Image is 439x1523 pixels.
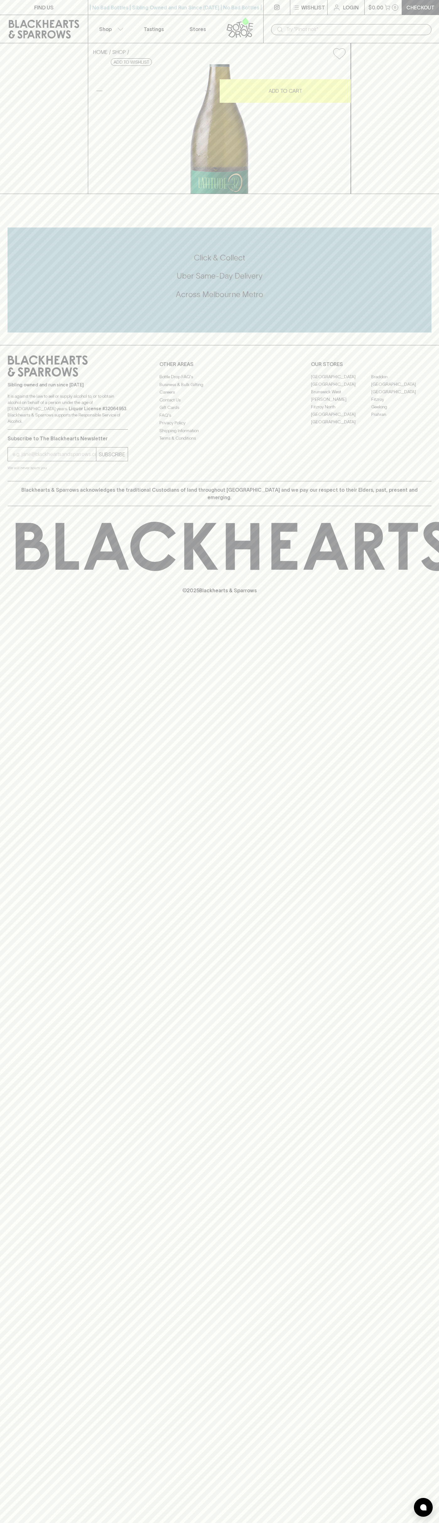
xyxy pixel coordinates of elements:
[88,15,132,43] button: Shop
[99,25,112,33] p: Shop
[112,49,126,55] a: SHOP
[8,271,431,281] h5: Uber Same-Day Delivery
[132,15,176,43] a: Tastings
[331,46,348,62] button: Add to wishlist
[371,395,431,403] a: Fitzroy
[34,4,54,11] p: FIND US
[159,435,280,442] a: Terms & Conditions
[111,58,152,66] button: Add to wishlist
[371,403,431,411] a: Geelong
[311,360,431,368] p: OUR STORES
[96,447,128,461] button: SUBSCRIBE
[88,64,351,194] img: 38169.png
[159,381,280,388] a: Business & Bulk Gifting
[286,24,426,34] input: Try "Pinot noir"
[394,6,396,9] p: 0
[159,419,280,427] a: Privacy Policy
[371,380,431,388] a: [GEOGRAPHIC_DATA]
[8,382,128,388] p: Sibling owned and run since [DATE]
[371,411,431,418] a: Prahran
[311,418,371,426] a: [GEOGRAPHIC_DATA]
[343,4,359,11] p: Login
[8,465,128,471] p: We will never spam you
[99,451,125,458] p: SUBSCRIBE
[8,393,128,424] p: It is against the law to sell or supply alcohol to, or to obtain alcohol on behalf of a person un...
[371,373,431,380] a: Braddon
[8,253,431,263] h5: Click & Collect
[93,49,108,55] a: HOME
[311,411,371,418] a: [GEOGRAPHIC_DATA]
[311,380,371,388] a: [GEOGRAPHIC_DATA]
[12,486,427,501] p: Blackhearts & Sparrows acknowledges the traditional Custodians of land throughout [GEOGRAPHIC_DAT...
[69,406,126,411] strong: Liquor License #32064953
[8,228,431,332] div: Call to action block
[159,411,280,419] a: FAQ's
[159,360,280,368] p: OTHER AREAS
[311,373,371,380] a: [GEOGRAPHIC_DATA]
[301,4,325,11] p: Wishlist
[159,427,280,434] a: Shipping Information
[190,25,206,33] p: Stores
[159,396,280,404] a: Contact Us
[8,289,431,300] h5: Across Melbourne Metro
[368,4,383,11] p: $0.00
[159,373,280,381] a: Bottle Drop FAQ's
[311,388,371,395] a: Brunswick West
[220,79,351,103] button: ADD TO CART
[269,87,302,95] p: ADD TO CART
[406,4,435,11] p: Checkout
[159,389,280,396] a: Careers
[371,388,431,395] a: [GEOGRAPHIC_DATA]
[311,395,371,403] a: [PERSON_NAME]
[13,449,96,459] input: e.g. jane@blackheartsandsparrows.com.au
[420,1504,426,1510] img: bubble-icon
[159,404,280,411] a: Gift Cards
[311,403,371,411] a: Fitzroy North
[8,435,128,442] p: Subscribe to The Blackhearts Newsletter
[176,15,220,43] a: Stores
[144,25,164,33] p: Tastings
